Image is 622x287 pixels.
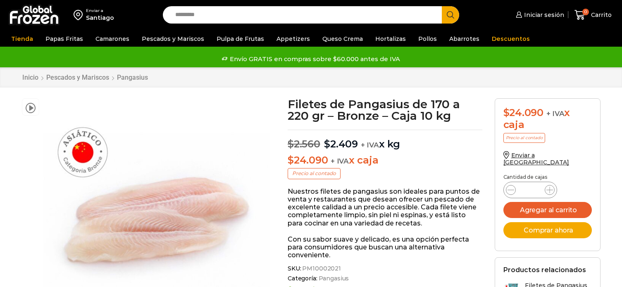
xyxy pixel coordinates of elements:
[288,98,482,121] h1: Filetes de Pangasius de 170 a 220 gr – Bronze – Caja 10 kg
[503,174,592,180] p: Cantidad de cajas
[445,31,484,47] a: Abarrotes
[503,107,510,119] span: $
[503,133,545,143] p: Precio al contado
[117,74,148,81] a: Pangasius
[546,109,565,118] span: + IVA
[301,265,341,272] span: PM10002021
[317,275,349,282] a: Pangasius
[488,31,534,47] a: Descuentos
[74,8,86,22] img: address-field-icon.svg
[288,138,320,150] bdi: 2.560
[414,31,441,47] a: Pollos
[503,222,592,238] button: Comprar ahora
[582,9,589,15] span: 0
[288,138,294,150] span: $
[503,107,543,119] bdi: 24.090
[503,107,592,131] div: x caja
[442,6,459,24] button: Search button
[91,31,133,47] a: Camarones
[272,31,314,47] a: Appetizers
[572,5,614,25] a: 0 Carrito
[7,31,37,47] a: Tienda
[318,31,367,47] a: Queso Crema
[589,11,612,19] span: Carrito
[22,74,39,81] a: Inicio
[288,154,482,166] p: x caja
[324,138,358,150] bdi: 2.409
[514,7,564,23] a: Iniciar sesión
[138,31,208,47] a: Pescados y Mariscos
[371,31,410,47] a: Hortalizas
[86,14,114,22] div: Santiago
[288,235,482,259] p: Con su sabor suave y delicado, es una opción perfecta para consumidores que buscan una alternativ...
[288,187,482,227] p: Nuestros filetes de pangasius son ideales para puntos de venta y restaurantes que desean ofrecer ...
[46,74,110,81] a: Pescados y Mariscos
[212,31,268,47] a: Pulpa de Frutas
[522,11,564,19] span: Iniciar sesión
[288,275,482,282] span: Categoría:
[288,265,482,272] span: SKU:
[503,152,570,166] a: Enviar a [GEOGRAPHIC_DATA]
[361,141,379,149] span: + IVA
[22,74,148,81] nav: Breadcrumb
[41,31,87,47] a: Papas Fritas
[288,130,482,150] p: x kg
[324,138,330,150] span: $
[331,157,349,165] span: + IVA
[288,154,294,166] span: $
[288,154,328,166] bdi: 24.090
[86,8,114,14] div: Enviar a
[503,266,586,274] h2: Productos relacionados
[503,202,592,218] button: Agregar al carrito
[522,184,538,196] input: Product quantity
[288,168,341,179] p: Precio al contado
